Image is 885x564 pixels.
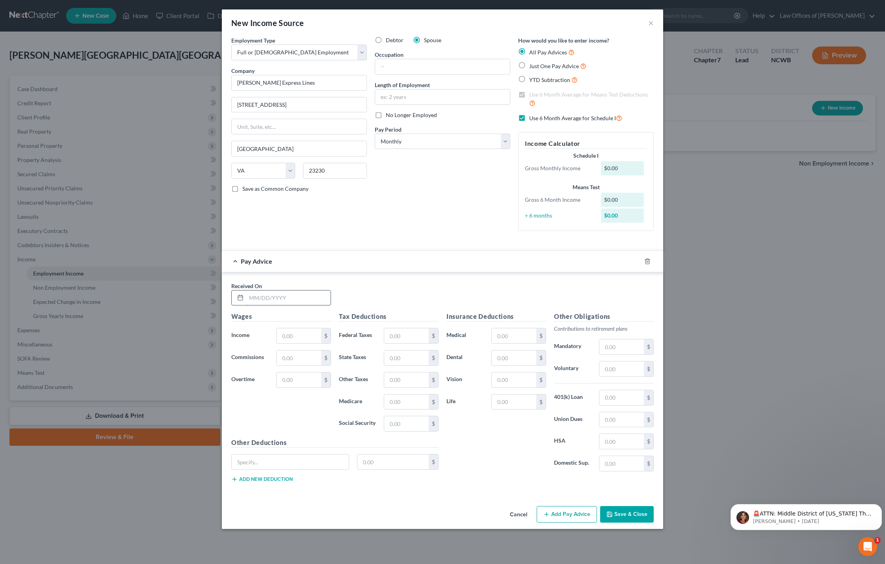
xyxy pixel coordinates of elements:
[321,328,331,343] div: $
[321,350,331,365] div: $
[429,372,438,387] div: $
[536,328,546,343] div: $
[601,208,644,223] div: $0.00
[504,507,534,523] button: Cancel
[550,361,595,377] label: Voluntary
[536,350,546,365] div: $
[442,372,487,388] label: Vision
[303,163,367,179] input: Enter zip...
[525,139,647,149] h5: Income Calculator
[521,212,597,220] div: ÷ 6 months
[386,112,437,118] span: No Longer Employed
[644,361,653,376] div: $
[375,59,510,74] input: --
[375,126,402,133] span: Pay Period
[518,36,609,45] label: How would you like to enter income?
[335,328,380,344] label: Federal Taxes
[521,196,597,204] div: Gross 6 Month Income
[599,412,644,427] input: 0.00
[442,328,487,344] label: Medical
[277,328,321,343] input: 0.00
[231,476,293,482] button: Add new deduction
[227,372,272,388] label: Overtime
[232,141,366,156] input: Enter city...
[554,312,654,322] h5: Other Obligations
[554,325,654,333] p: Contributions to retirement plans
[429,454,438,469] div: $
[321,372,331,387] div: $
[601,161,644,175] div: $0.00
[357,454,429,469] input: 0.00
[424,37,441,43] span: Spouse
[384,416,429,431] input: 0.00
[600,506,654,523] button: Save & Close
[644,456,653,471] div: $
[384,372,429,387] input: 0.00
[429,350,438,365] div: $
[858,537,877,556] iframe: Intercom live chat
[492,372,536,387] input: 0.00
[241,257,272,265] span: Pay Advice
[386,37,403,43] span: Debtor
[446,312,546,322] h5: Insurance Deductions
[599,456,644,471] input: 0.00
[375,89,510,104] input: ex: 2 years
[384,350,429,365] input: 0.00
[375,50,403,59] label: Occupation
[335,394,380,410] label: Medicare
[442,350,487,366] label: Dental
[231,37,275,44] span: Employment Type
[525,152,647,160] div: Schedule I
[232,97,366,112] input: Enter address...
[537,506,597,523] button: Add Pay Advice
[231,17,304,28] div: New Income Source
[492,350,536,365] input: 0.00
[529,91,648,98] span: Use 6 Month Average for Means Test Deductions
[232,454,349,469] input: Specify...
[550,390,595,406] label: 401(k) Loan
[529,115,616,121] span: Use 6 Month Average for Schedule I
[231,331,249,338] span: Income
[601,193,644,207] div: $0.00
[648,18,654,28] button: ×
[529,63,579,69] span: Just One Pay Advice
[492,395,536,410] input: 0.00
[231,312,331,322] h5: Wages
[550,456,595,471] label: Domestic Sup.
[335,416,380,432] label: Social Security
[644,412,653,427] div: $
[525,183,647,191] div: Means Test
[550,339,595,355] label: Mandatory
[375,81,430,89] label: Length of Employment
[599,434,644,449] input: 0.00
[227,350,272,366] label: Commissions
[231,438,439,448] h5: Other Deductions
[231,283,262,289] span: Received On
[644,434,653,449] div: $
[242,185,309,192] span: Save as Common Company
[550,434,595,449] label: HSA
[529,49,567,56] span: All Pay Advices
[536,372,546,387] div: $
[335,350,380,366] label: State Taxes
[492,328,536,343] input: 0.00
[339,312,439,322] h5: Tax Deductions
[550,412,595,428] label: Union Dues
[429,328,438,343] div: $
[442,394,487,410] label: Life
[277,350,321,365] input: 0.00
[429,395,438,410] div: $
[429,416,438,431] div: $
[232,119,366,134] input: Unit, Suite, etc...
[644,339,653,354] div: $
[246,290,331,305] input: MM/DD/YYYY
[277,372,321,387] input: 0.00
[231,75,367,91] input: Search company by name...
[529,76,570,83] span: YTD Subtraction
[727,488,885,543] iframe: Intercom notifications message
[874,537,881,544] span: 1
